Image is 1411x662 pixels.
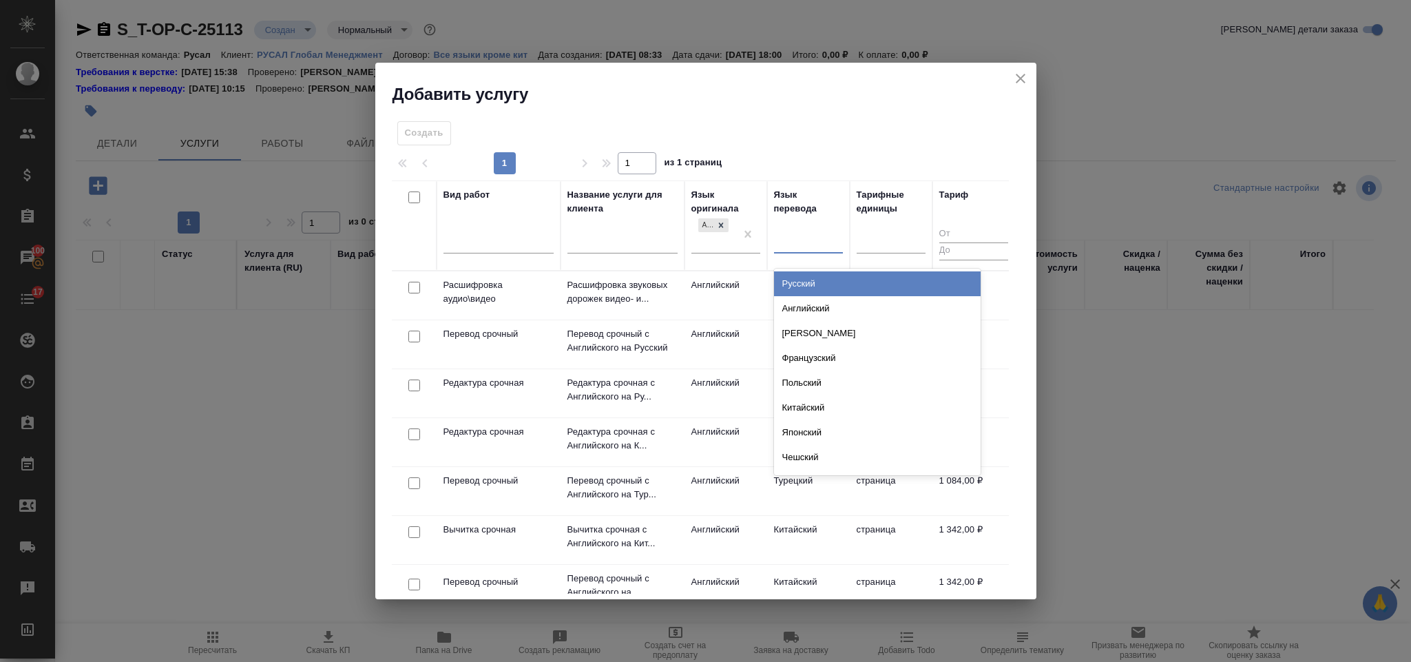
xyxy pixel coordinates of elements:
[567,376,678,404] p: Редактура срочная с Английского на Ру...
[767,369,850,417] td: Русский
[774,371,981,395] div: Польский
[774,346,981,371] div: Французский
[443,188,490,202] div: Вид работ
[691,188,760,216] div: Язык оригинала
[774,188,843,216] div: Язык перевода
[774,321,981,346] div: [PERSON_NAME]
[774,470,981,495] div: Сербский
[932,467,1015,515] td: 1 084,00 ₽
[850,467,932,515] td: страница
[939,188,969,202] div: Тариф
[774,296,981,321] div: Английский
[443,523,554,537] p: Вычитка срочная
[939,242,1008,260] input: До
[443,278,554,306] p: Расшифровка аудио\видео
[567,523,678,550] p: Вычитка срочная с Английского на Кит...
[443,327,554,341] p: Перевод срочный
[850,568,932,617] td: страница
[767,516,850,564] td: Китайский
[1010,68,1031,89] button: close
[850,516,932,564] td: страница
[698,218,713,233] div: Английский
[567,425,678,453] p: Редактура срочная с Английского на К...
[774,395,981,420] div: Китайский
[684,467,767,515] td: Английский
[567,572,678,613] p: Перевод срочный с Английского на [GEOGRAPHIC_DATA]...
[932,568,1015,617] td: 1 342,00 ₽
[393,83,1036,105] h2: Добавить услугу
[767,418,850,466] td: Китайский
[684,271,767,320] td: Английский
[665,154,722,174] span: из 1 страниц
[567,327,678,355] p: Перевод срочный с Английского на Русский
[774,445,981,470] div: Чешский
[443,376,554,390] p: Редактура срочная
[443,425,554,439] p: Редактура срочная
[567,278,678,306] p: Расшифровка звуковых дорожек видео- и...
[443,474,554,488] p: Перевод срочный
[767,320,850,369] td: Русский
[857,188,926,216] div: Тарифные единицы
[767,568,850,617] td: Китайский
[567,188,678,216] div: Название услуги для клиента
[684,369,767,417] td: Английский
[684,320,767,369] td: Английский
[684,568,767,617] td: Английский
[697,217,730,234] div: Английский
[767,467,850,515] td: Турецкий
[684,516,767,564] td: Английский
[774,420,981,445] div: Японский
[567,474,678,501] p: Перевод срочный с Английского на Тур...
[443,575,554,589] p: Перевод срочный
[774,271,981,296] div: Русский
[932,516,1015,564] td: 1 342,00 ₽
[684,418,767,466] td: Английский
[767,271,850,320] td: Русский
[939,226,1008,243] input: От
